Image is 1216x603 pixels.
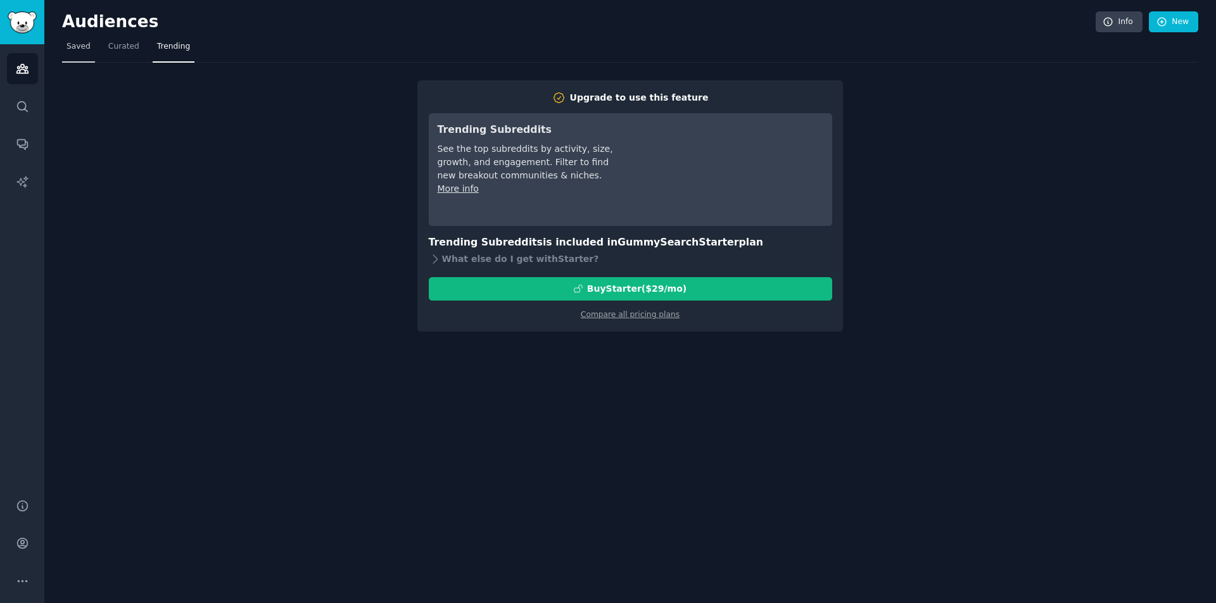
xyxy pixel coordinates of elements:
[1149,11,1198,33] a: New
[438,142,616,182] div: See the top subreddits by activity, size, growth, and engagement. Filter to find new breakout com...
[66,41,91,53] span: Saved
[633,122,823,217] iframe: YouTube video player
[438,122,616,138] h3: Trending Subreddits
[429,235,832,251] h3: Trending Subreddits is included in plan
[1096,11,1143,33] a: Info
[570,91,709,104] div: Upgrade to use this feature
[62,12,1096,32] h2: Audiences
[617,236,738,248] span: GummySearch Starter
[587,282,687,295] div: Buy Starter ($ 29 /mo )
[104,37,144,63] a: Curated
[62,37,95,63] a: Saved
[438,183,479,194] a: More info
[157,41,190,53] span: Trending
[153,37,194,63] a: Trending
[581,310,680,319] a: Compare all pricing plans
[8,11,37,34] img: GummySearch logo
[429,251,832,268] div: What else do I get with Starter ?
[108,41,139,53] span: Curated
[429,277,832,301] button: BuyStarter($29/mo)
